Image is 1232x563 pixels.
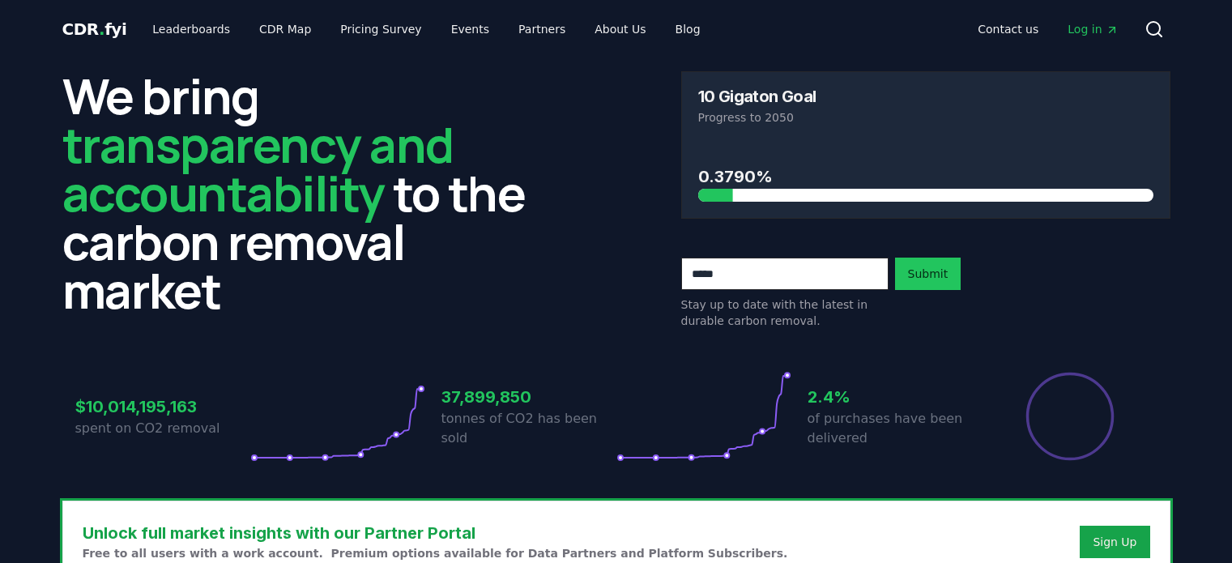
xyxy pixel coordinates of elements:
h3: 37,899,850 [441,385,616,409]
p: Progress to 2050 [698,109,1153,126]
p: Stay up to date with the latest in durable carbon removal. [681,296,889,329]
button: Sign Up [1080,526,1149,558]
h3: Unlock full market insights with our Partner Portal [83,521,788,545]
a: Blog [663,15,714,44]
div: Percentage of sales delivered [1025,371,1115,462]
a: Sign Up [1093,534,1136,550]
h2: We bring to the carbon removal market [62,71,552,314]
h3: 10 Gigaton Goal [698,88,816,104]
p: tonnes of CO2 has been sold [441,409,616,448]
a: Partners [505,15,578,44]
button: Submit [895,258,961,290]
h3: 0.3790% [698,164,1153,189]
nav: Main [965,15,1131,44]
a: Log in [1055,15,1131,44]
a: Pricing Survey [327,15,434,44]
a: About Us [582,15,659,44]
a: Contact us [965,15,1051,44]
a: Leaderboards [139,15,243,44]
span: CDR fyi [62,19,127,39]
a: CDR Map [246,15,324,44]
h3: 2.4% [808,385,983,409]
p: spent on CO2 removal [75,419,250,438]
h3: $10,014,195,163 [75,395,250,419]
nav: Main [139,15,713,44]
span: Log in [1068,21,1118,37]
a: Events [438,15,502,44]
a: CDR.fyi [62,18,127,41]
span: . [99,19,104,39]
p: of purchases have been delivered [808,409,983,448]
span: transparency and accountability [62,111,454,226]
p: Free to all users with a work account. Premium options available for Data Partners and Platform S... [83,545,788,561]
